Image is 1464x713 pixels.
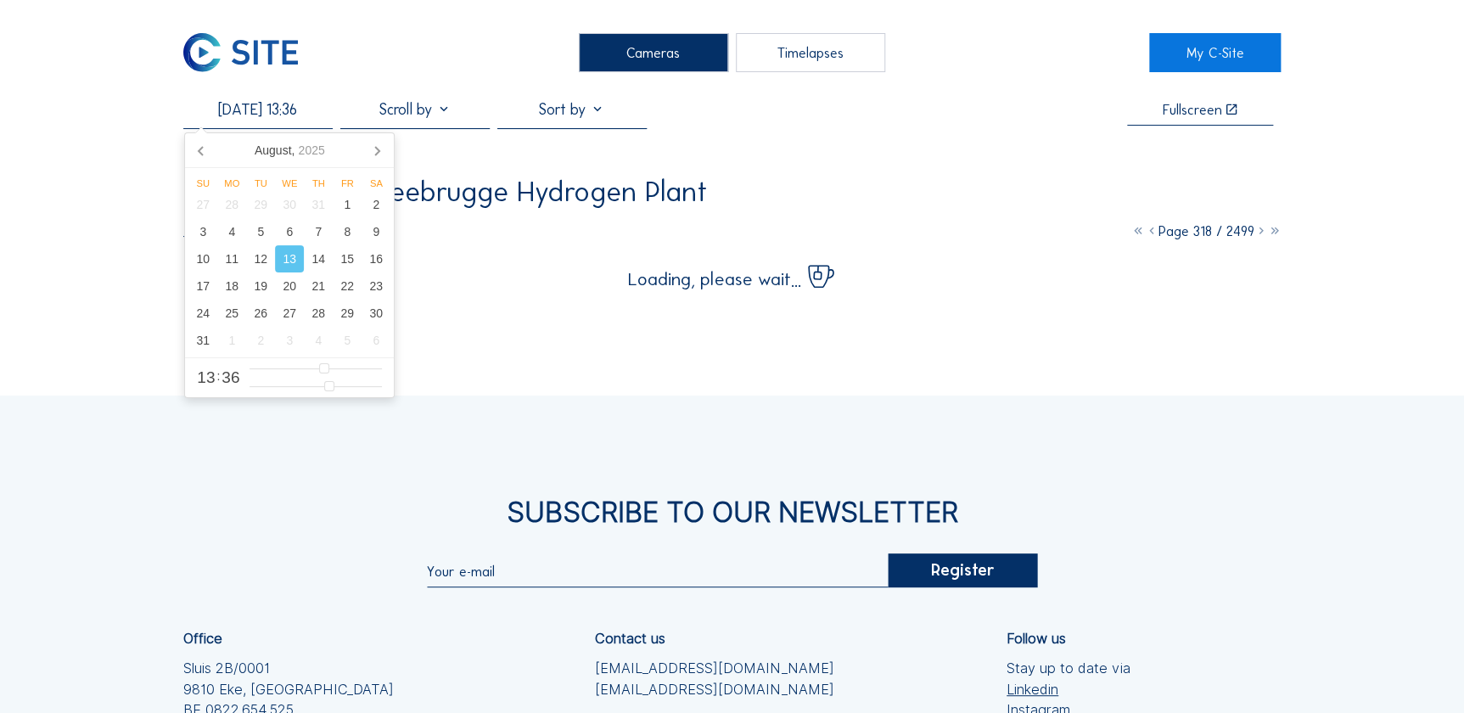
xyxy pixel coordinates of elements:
div: 6 [362,327,390,354]
a: C-SITE Logo [183,33,315,71]
a: Linkedin [1007,679,1130,700]
div: 15 [333,245,362,272]
div: Su [188,178,217,188]
div: 31 [188,327,217,354]
div: Follow us [1007,632,1066,645]
div: Cameras [579,33,728,71]
div: 22 [333,272,362,300]
div: Tu [246,178,275,188]
div: 10 [188,245,217,272]
div: 11 [217,245,246,272]
div: 21 [304,272,333,300]
div: 17 [188,272,217,300]
div: Th [304,178,333,188]
i: 2025 [299,143,325,157]
div: Virya Energy / Zeebrugge Hydrogen Plant [183,178,708,206]
div: 27 [275,300,304,327]
div: 1 [333,191,362,218]
div: 28 [304,300,333,327]
div: 29 [246,191,275,218]
div: Office [183,632,222,645]
div: 31 [304,191,333,218]
div: 3 [275,327,304,354]
div: 8 [333,218,362,245]
img: C-SITE Logo [183,33,298,71]
div: 23 [362,272,390,300]
div: 5 [333,327,362,354]
div: 14 [304,245,333,272]
div: 2 [246,327,275,354]
a: [EMAIL_ADDRESS][DOMAIN_NAME] [595,658,834,679]
div: 16 [362,245,390,272]
div: 24 [188,300,217,327]
div: 4 [304,327,333,354]
div: 30 [362,300,390,327]
div: 29 [333,300,362,327]
div: 25 [217,300,246,327]
div: 26 [246,300,275,327]
span: : [216,370,220,382]
div: Contact us [595,632,665,645]
div: 9 [362,218,390,245]
span: Page 318 / 2499 [1158,222,1254,239]
div: 18 [217,272,246,300]
div: 12 [246,245,275,272]
input: Search by date 󰅀 [183,100,333,119]
div: 6 [275,218,304,245]
div: 13 [275,245,304,272]
div: Camera 1 [183,219,334,239]
div: Mo [217,178,246,188]
div: 2 [362,191,390,218]
div: 19 [246,272,275,300]
a: My C-Site [1149,33,1281,71]
div: Subscribe to our newsletter [183,499,1282,527]
div: 7 [304,218,333,245]
div: 4 [217,218,246,245]
div: Timelapses [736,33,885,71]
div: We [275,178,304,188]
div: 3 [188,218,217,245]
div: August, [248,137,332,164]
div: 1 [217,327,246,354]
div: Sa [362,178,390,188]
div: 5 [246,218,275,245]
span: Loading, please wait... [627,271,800,289]
div: Register [888,553,1037,587]
div: 20 [275,272,304,300]
div: Fr [333,178,362,188]
span: 36 [222,369,239,385]
a: [EMAIL_ADDRESS][DOMAIN_NAME] [595,679,834,700]
div: Fullscreen [1162,103,1221,116]
div: 28 [217,191,246,218]
div: 30 [275,191,304,218]
input: Your e-mail [427,563,888,580]
span: 13 [197,369,215,385]
div: 27 [188,191,217,218]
